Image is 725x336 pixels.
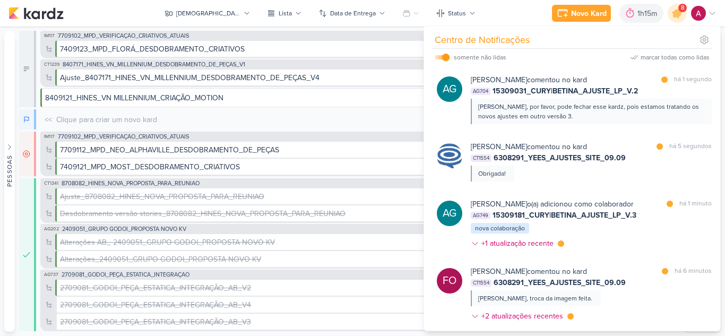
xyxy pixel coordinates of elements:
[5,154,14,186] div: Pessoas
[481,311,565,322] div: +2 atualizações recentes
[691,6,706,21] img: Alessandra Gomes
[43,180,59,186] span: CT1341
[471,75,527,84] b: [PERSON_NAME]
[437,143,462,169] img: Caroline Traven De Andrade
[60,299,251,311] div: 2709081_GODOI_PEÇA_ESTATICA_INTEGRAÇÃO_AB_V4
[60,161,438,173] div: 7409121_MPD_MOST_DESDOBRAMENTO_CRIATIVOS
[471,200,527,209] b: [PERSON_NAME]
[471,212,490,219] span: AG749
[62,180,200,186] span: 8708082_HINES_NOVA_PROPOSTA_PARA_REUNIAO
[60,144,438,156] div: 7709112_MPD_NEO_ALPHAVILLE_DESDOBRAMENTO_DE_PEÇAS
[493,210,636,221] span: 15309181_CURY|BETINA_AJUSTE_LP_V.3
[679,199,712,210] div: há 1 minuto
[62,272,189,278] span: 2709081_GODOI_PEÇA_ESTATICA_INTEGRAÇÃO
[493,85,638,97] span: 15309031_CURY|BETINA_AJUSTE_LP_V.2
[60,282,435,294] div: 2709081_GODOI_PEÇA_ESTATICA_INTEGRAÇÃO_AB_V2
[43,33,56,39] span: IM117
[552,5,611,22] button: Novo Kard
[58,33,189,39] span: 7709102_MPD_VERIFICAÇÃO_CRIATIVOS_ATUAIS
[60,44,452,55] div: 7409123_MPD_FLORÁ_DESDOBRAMENTO_CRIATIVOS
[8,7,64,20] img: kardz.app
[437,76,462,102] div: Aline Gimenez Graciano
[60,161,240,173] div: 7409121_MPD_MOST_DESDOBRAMENTO_CRIATIVOS
[60,299,435,311] div: 2709081_GODOI_PEÇA_ESTATICA_INTEGRAÇÃO_AB_V4
[437,268,462,294] div: Fabio Oliveira
[19,31,36,107] div: A Fazer
[60,316,251,328] div: 2709081_GODOI_PEÇA_ESTATICA_INTEGRAÇÃO_AB_V3
[471,279,491,287] span: CT1554
[60,44,245,55] div: 7409123_MPD_FLORÁ_DESDOBRAMENTO_CRIATIVOS
[481,238,556,249] div: +1 atualização recente
[471,223,529,234] div: nova colaboração
[471,88,490,95] span: AG704
[454,53,506,62] div: somente não lidas
[62,226,186,232] span: 2409051_GRUPO GODOI_PROPOSTA NOVO KV
[43,134,56,140] span: IM117
[60,191,264,202] div: Ajuste_8708082_HINES_NOVA_PROPOSTA_PARA_REUNIAO
[471,199,634,210] div: o(a) adicionou como colaborador
[60,72,320,83] div: Ajuste_8407171_HINES_VN_MILLENNIUM_DESDOBRAMENTO_DE_PEÇAS_V4
[435,33,530,47] div: Centro de Notificações
[60,191,442,202] div: Ajuste_8708082_HINES_NOVA_PROPOSTA_PARA_REUNIAO
[471,154,491,162] span: CT1554
[571,8,607,19] div: Novo Kard
[443,206,456,221] p: AG
[478,169,506,178] div: Obrigada!
[60,144,279,156] div: 7709112_MPD_NEO_ALPHAVILLE_DESDOBRAMENTO_DE_PEÇAS
[60,208,346,219] div: Desdobramento versão stories_8708082_HINES_NOVA_PROPOSTA_PARA_REUNIAO
[471,142,527,151] b: [PERSON_NAME]
[19,109,36,130] div: Em Andamento
[494,152,626,163] span: 6308291_YEES_AJUSTES_SITE_09.09
[19,178,36,331] div: Finalizado
[63,62,245,67] span: 8407171_HINES_VN_MILLENNIUM_DESDOBRAMENTO_DE_PEÇAS_V1
[471,141,587,152] div: comentou no kard
[43,272,59,278] span: AG737
[60,208,439,219] div: Desdobramento versão stories_8708082_HINES_NOVA_PROPOSTA_PARA_REUNIAO
[637,8,660,19] div: 1h15m
[60,316,441,328] div: 2709081_GODOI_PEÇA_ESTATICA_INTEGRAÇÃO_AB_V3
[43,62,61,67] span: CT1239
[494,277,626,288] span: 6308291_YEES_AJUSTES_SITE_09.09
[681,4,684,12] span: 8
[443,273,456,288] p: FO
[471,266,587,277] div: comentou no kard
[4,31,15,332] button: Pessoas
[43,226,60,232] span: AG202
[60,254,261,265] div: Alterações_2409051_GRUPO GODOI_PROPOSTA NOVO KV
[641,53,710,62] div: marcar todas como lidas
[478,102,703,121] div: [PERSON_NAME], por favor, pode fechar esse kardz, pois estamos tratando os novos ajustes em outro...
[60,254,559,265] div: Alterações_2409051_GRUPO GODOI_PROPOSTA NOVO KV
[60,72,427,83] div: Ajuste_8407171_HINES_VN_MILLENNIUM_DESDOBRAMENTO_DE_PEÇAS_V4
[60,237,275,248] div: Alterações AB_ 2409051_GRUPO GODOI_PROPOSTA NOVO KV
[675,266,712,277] div: há 6 minutos
[443,82,456,97] p: AG
[45,92,428,104] div: 8409121_HINES_VN MILLENNIUM_CRIAÇÃO_MOTION
[19,132,36,176] div: Em Espera
[437,201,462,226] div: Aline Gimenez Graciano
[60,237,447,248] div: Alterações AB_ 2409051_GRUPO GODOI_PROPOSTA NOVO KV
[58,134,189,140] span: 7709102_MPD_VERIFICAÇÃO_CRIATIVOS_ATUAIS
[60,282,251,294] div: 2709081_GODOI_PEÇA_ESTATICA_INTEGRAÇÃO_AB_V2
[478,294,592,303] div: [PERSON_NAME], troca da imagem feita.
[674,74,712,85] div: há 1 segundo
[471,74,587,85] div: comentou no kard
[471,267,527,276] b: [PERSON_NAME]
[45,92,223,104] div: 8409121_HINES_VN MILLENNIUM_CRIAÇÃO_MOTION
[669,141,712,152] div: há 5 segundos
